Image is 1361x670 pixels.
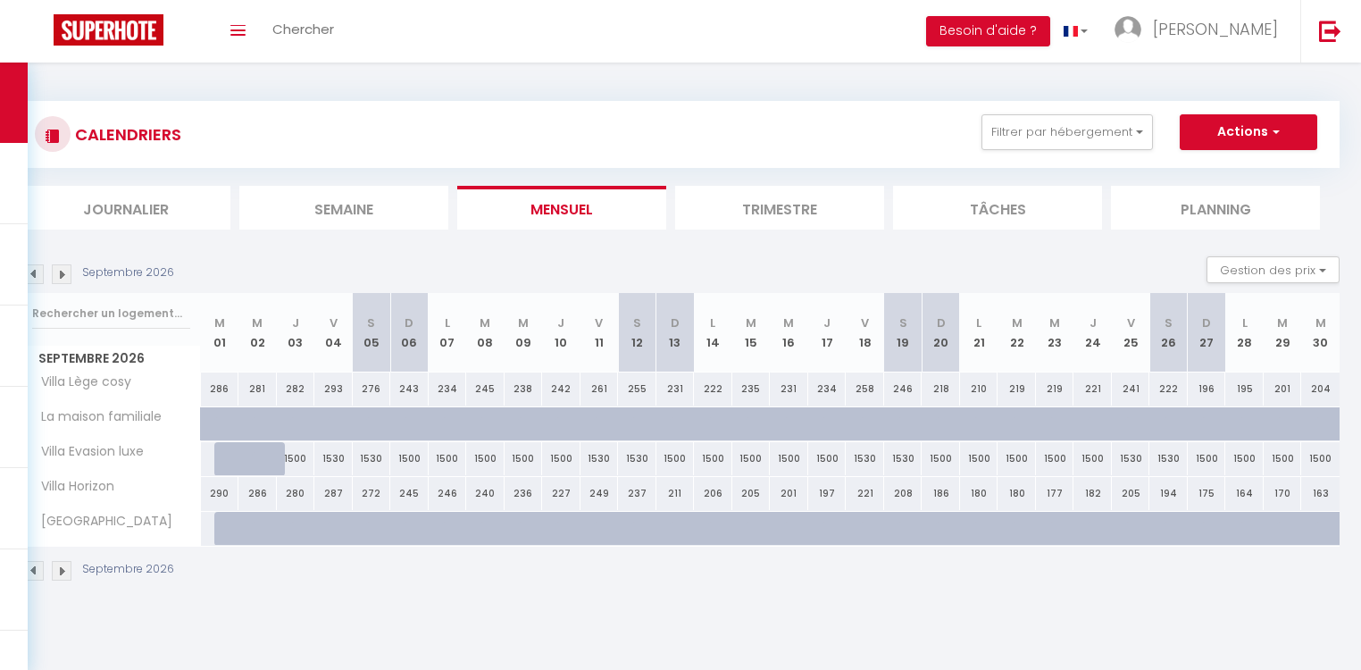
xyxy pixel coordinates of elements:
[292,314,299,331] abbr: J
[1073,477,1112,510] div: 182
[1225,373,1264,406] div: 195
[314,477,353,510] div: 287
[505,442,543,475] div: 1500
[1188,477,1226,510] div: 175
[1188,293,1226,373] th: 27
[1301,373,1340,406] div: 204
[1264,477,1302,510] div: 170
[675,186,884,230] li: Trimestre
[505,373,543,406] div: 238
[884,477,923,510] div: 208
[580,477,619,510] div: 249
[1036,373,1074,406] div: 219
[595,314,603,331] abbr: V
[960,442,998,475] div: 1500
[71,114,181,155] h3: CALENDRIERS
[82,264,174,281] p: Septembre 2026
[201,477,239,510] div: 290
[1301,442,1340,475] div: 1500
[429,293,467,373] th: 07
[694,293,732,373] th: 14
[272,20,334,38] span: Chercher
[671,314,680,331] abbr: D
[808,293,847,373] th: 17
[214,314,225,331] abbr: M
[277,442,315,475] div: 1500
[1090,314,1097,331] abbr: J
[466,293,505,373] th: 08
[445,314,450,331] abbr: L
[846,373,884,406] div: 258
[1036,477,1074,510] div: 177
[557,314,564,331] abbr: J
[367,314,375,331] abbr: S
[656,442,695,475] div: 1500
[998,442,1036,475] div: 1500
[1225,442,1264,475] div: 1500
[466,442,505,475] div: 1500
[922,477,960,510] div: 186
[899,314,907,331] abbr: S
[580,293,619,373] th: 11
[694,477,732,510] div: 206
[998,373,1036,406] div: 219
[542,477,580,510] div: 227
[542,293,580,373] th: 10
[618,442,656,475] div: 1530
[505,293,543,373] th: 09
[618,373,656,406] div: 255
[429,373,467,406] div: 234
[770,477,808,510] div: 201
[846,477,884,510] div: 221
[1112,442,1150,475] div: 1530
[314,293,353,373] th: 04
[808,373,847,406] div: 234
[429,477,467,510] div: 246
[314,373,353,406] div: 293
[922,442,960,475] div: 1500
[1012,314,1023,331] abbr: M
[1188,373,1226,406] div: 196
[32,297,190,330] input: Rechercher un logement...
[656,293,695,373] th: 13
[1036,442,1074,475] div: 1500
[846,293,884,373] th: 18
[823,314,831,331] abbr: J
[1188,442,1226,475] div: 1500
[277,293,315,373] th: 03
[1277,314,1288,331] abbr: M
[1264,293,1302,373] th: 29
[1149,442,1188,475] div: 1530
[277,477,315,510] div: 280
[1315,314,1326,331] abbr: M
[25,373,136,392] span: Villa Lège cosy
[353,373,391,406] div: 276
[542,373,580,406] div: 242
[21,186,230,230] li: Journalier
[926,16,1050,46] button: Besoin d'aide ?
[238,477,277,510] div: 286
[1165,314,1173,331] abbr: S
[998,477,1036,510] div: 180
[201,293,239,373] th: 01
[330,314,338,331] abbr: V
[732,373,771,406] div: 235
[1225,293,1264,373] th: 28
[1073,442,1112,475] div: 1500
[518,314,529,331] abbr: M
[1202,314,1211,331] abbr: D
[542,442,580,475] div: 1500
[808,442,847,475] div: 1500
[1049,314,1060,331] abbr: M
[466,477,505,510] div: 240
[633,314,641,331] abbr: S
[981,114,1153,150] button: Filtrer par hébergement
[580,373,619,406] div: 261
[353,442,391,475] div: 1530
[1207,256,1340,283] button: Gestion des prix
[960,477,998,510] div: 180
[1180,114,1317,150] button: Actions
[694,442,732,475] div: 1500
[390,477,429,510] div: 245
[783,314,794,331] abbr: M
